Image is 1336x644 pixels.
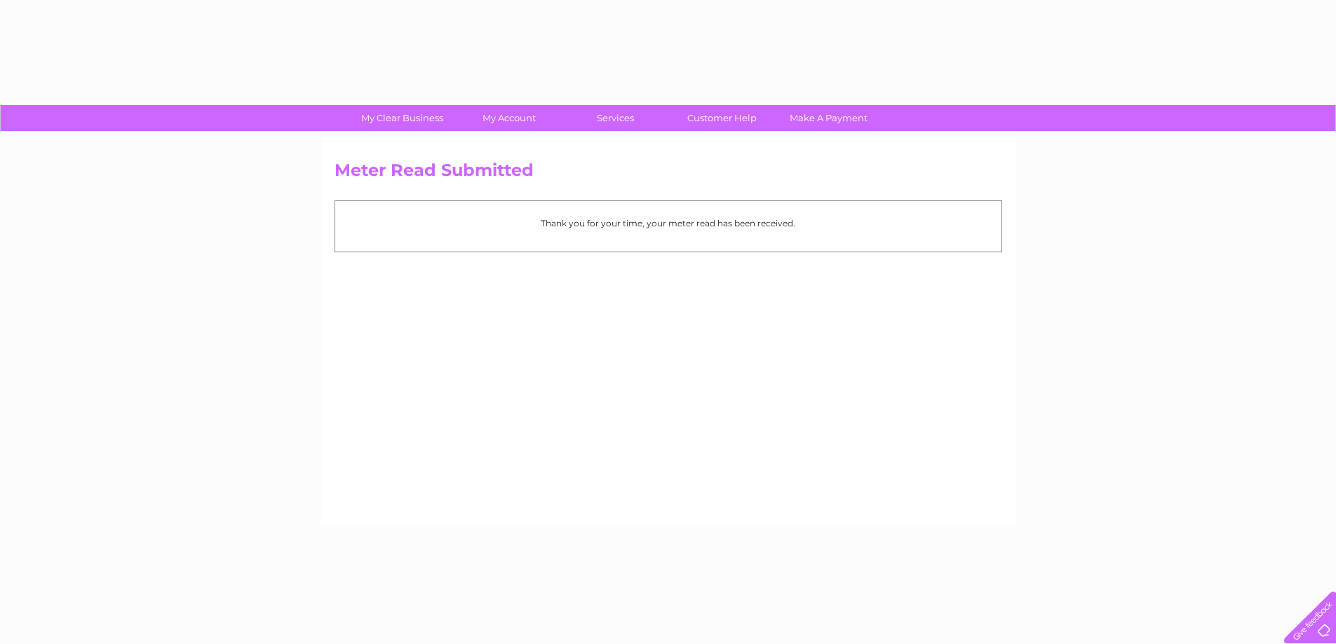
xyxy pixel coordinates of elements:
[335,160,1002,187] h2: Meter Read Submitted
[558,105,673,131] a: Services
[451,105,567,131] a: My Account
[771,105,886,131] a: Make A Payment
[664,105,780,131] a: Customer Help
[342,217,994,230] p: Thank you for your time, your meter read has been received.
[344,105,460,131] a: My Clear Business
